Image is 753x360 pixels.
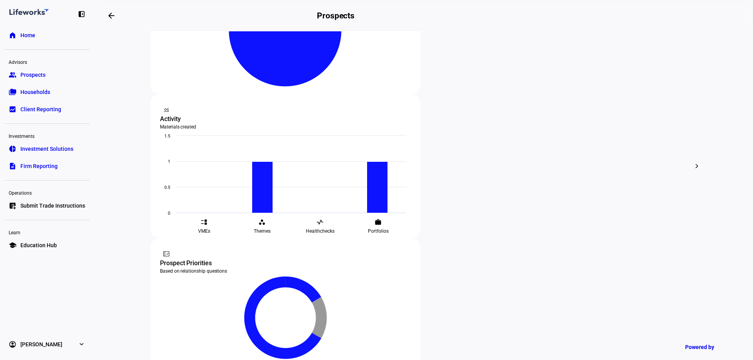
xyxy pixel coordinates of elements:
[160,268,411,274] div: Based on relationship questions
[5,130,89,141] div: Investments
[107,11,116,20] mat-icon: arrow_backwards
[9,31,16,39] eth-mat-symbol: home
[692,161,702,171] mat-icon: chevron_right
[9,241,16,249] eth-mat-symbol: school
[5,67,89,83] a: groupProspects
[9,71,16,79] eth-mat-symbol: group
[200,219,207,226] eth-mat-symbol: event_list
[9,145,16,153] eth-mat-symbol: pie_chart
[20,202,85,210] span: Submit Trade Instructions
[162,250,170,258] mat-icon: fact_check
[20,145,73,153] span: Investment Solutions
[5,84,89,100] a: folder_copyHouseholds
[5,141,89,157] a: pie_chartInvestment Solutions
[164,134,170,139] text: 1.5
[9,88,16,96] eth-mat-symbol: folder_copy
[254,228,271,234] span: Themes
[9,162,16,170] eth-mat-symbol: description
[9,202,16,210] eth-mat-symbol: list_alt_add
[258,219,266,226] eth-mat-symbol: workspaces
[20,88,50,96] span: Households
[9,340,16,348] eth-mat-symbol: account_circle
[160,114,411,124] div: Activity
[168,211,170,216] text: 0
[20,241,57,249] span: Education Hub
[681,340,741,354] a: Powered by
[20,340,62,348] span: [PERSON_NAME]
[5,101,89,117] a: bid_landscapeClient Reporting
[20,162,58,170] span: Firm Reporting
[162,106,170,114] mat-icon: monitoring
[78,340,85,348] eth-mat-symbol: expand_more
[160,259,411,268] div: Prospect Priorities
[375,219,382,226] eth-mat-symbol: work
[20,105,61,113] span: Client Reporting
[5,226,89,237] div: Learn
[5,27,89,43] a: homeHome
[9,105,16,113] eth-mat-symbol: bid_landscape
[317,11,355,20] h2: Prospects
[168,159,170,164] text: 1
[160,124,411,130] div: Materials created
[368,228,389,234] span: Portfolios
[20,71,45,79] span: Prospects
[5,56,89,67] div: Advisors
[306,228,335,234] span: Healthchecks
[78,10,85,18] eth-mat-symbol: left_panel_close
[5,187,89,198] div: Operations
[198,228,210,234] span: VMEs
[164,185,170,190] text: 0.5
[20,31,35,39] span: Home
[316,219,324,226] eth-mat-symbol: vital_signs
[5,158,89,174] a: descriptionFirm Reporting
